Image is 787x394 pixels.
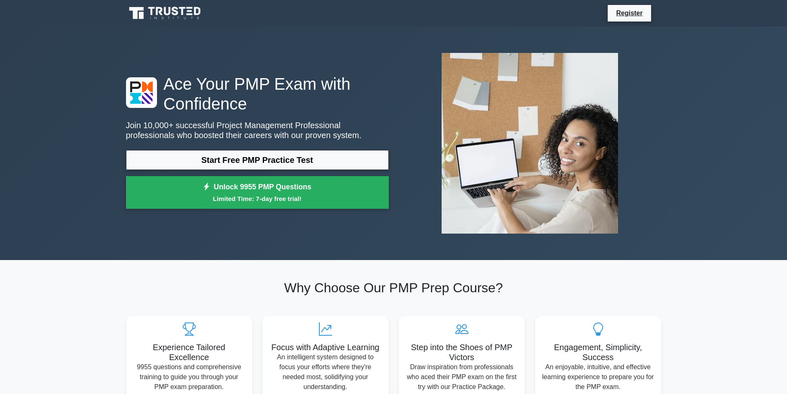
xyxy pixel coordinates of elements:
[126,74,389,114] h1: Ace Your PMP Exam with Confidence
[405,342,518,362] h5: Step into the Shoes of PMP Victors
[405,362,518,392] p: Draw inspiration from professionals who aced their PMP exam on the first try with our Practice Pa...
[542,342,655,362] h5: Engagement, Simplicity, Success
[126,176,389,209] a: Unlock 9955 PMP QuestionsLimited Time: 7-day free trial!
[611,8,647,18] a: Register
[269,342,382,352] h5: Focus with Adaptive Learning
[133,362,246,392] p: 9955 questions and comprehensive training to guide you through your PMP exam preparation.
[269,352,382,392] p: An intelligent system designed to focus your efforts where they're needed most, solidifying your ...
[126,120,389,140] p: Join 10,000+ successful Project Management Professional professionals who boosted their careers w...
[136,194,378,203] small: Limited Time: 7-day free trial!
[133,342,246,362] h5: Experience Tailored Excellence
[126,150,389,170] a: Start Free PMP Practice Test
[126,280,661,296] h2: Why Choose Our PMP Prep Course?
[542,362,655,392] p: An enjoyable, intuitive, and effective learning experience to prepare you for the PMP exam.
